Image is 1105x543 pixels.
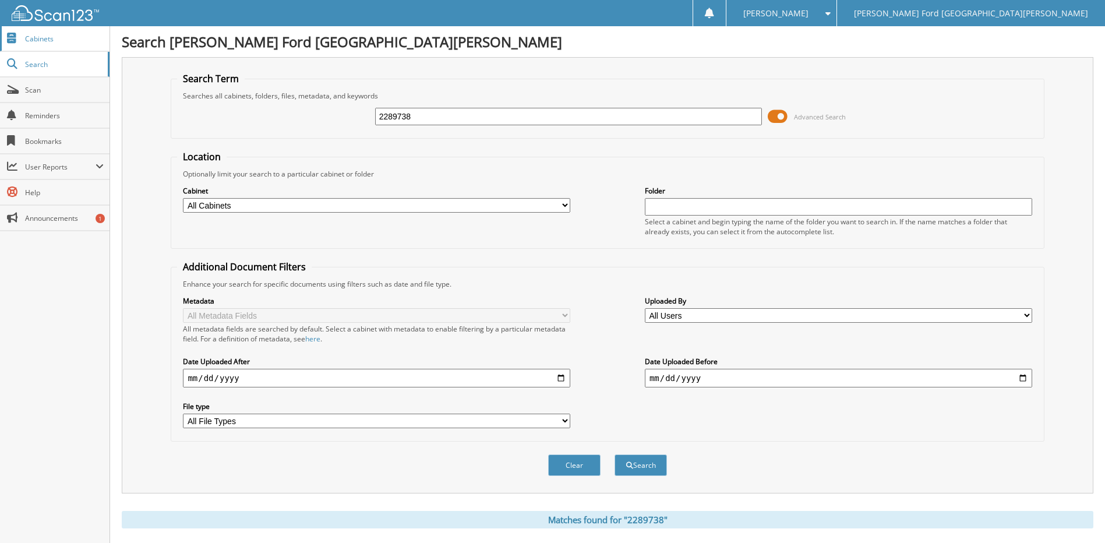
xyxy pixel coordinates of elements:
[645,186,1032,196] label: Folder
[177,169,1037,179] div: Optionally limit your search to a particular cabinet or folder
[183,357,570,366] label: Date Uploaded After
[854,10,1088,17] span: [PERSON_NAME] Ford [GEOGRAPHIC_DATA][PERSON_NAME]
[25,188,104,198] span: Help
[183,369,570,387] input: start
[548,454,601,476] button: Clear
[25,59,102,69] span: Search
[645,369,1032,387] input: end
[615,454,667,476] button: Search
[794,112,846,121] span: Advanced Search
[645,357,1032,366] label: Date Uploaded Before
[183,401,570,411] label: File type
[183,186,570,196] label: Cabinet
[177,279,1037,289] div: Enhance your search for specific documents using filters such as date and file type.
[96,214,105,223] div: 1
[1047,487,1105,543] iframe: Chat Widget
[177,150,227,163] legend: Location
[25,162,96,172] span: User Reports
[305,334,320,344] a: here
[122,511,1093,528] div: Matches found for "2289738"
[743,10,809,17] span: [PERSON_NAME]
[12,5,99,21] img: scan123-logo-white.svg
[25,111,104,121] span: Reminders
[25,213,104,223] span: Announcements
[177,260,312,273] legend: Additional Document Filters
[183,296,570,306] label: Metadata
[645,296,1032,306] label: Uploaded By
[25,85,104,95] span: Scan
[183,324,570,344] div: All metadata fields are searched by default. Select a cabinet with metadata to enable filtering b...
[177,72,245,85] legend: Search Term
[25,34,104,44] span: Cabinets
[645,217,1032,237] div: Select a cabinet and begin typing the name of the folder you want to search in. If the name match...
[25,136,104,146] span: Bookmarks
[122,32,1093,51] h1: Search [PERSON_NAME] Ford [GEOGRAPHIC_DATA][PERSON_NAME]
[177,91,1037,101] div: Searches all cabinets, folders, files, metadata, and keywords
